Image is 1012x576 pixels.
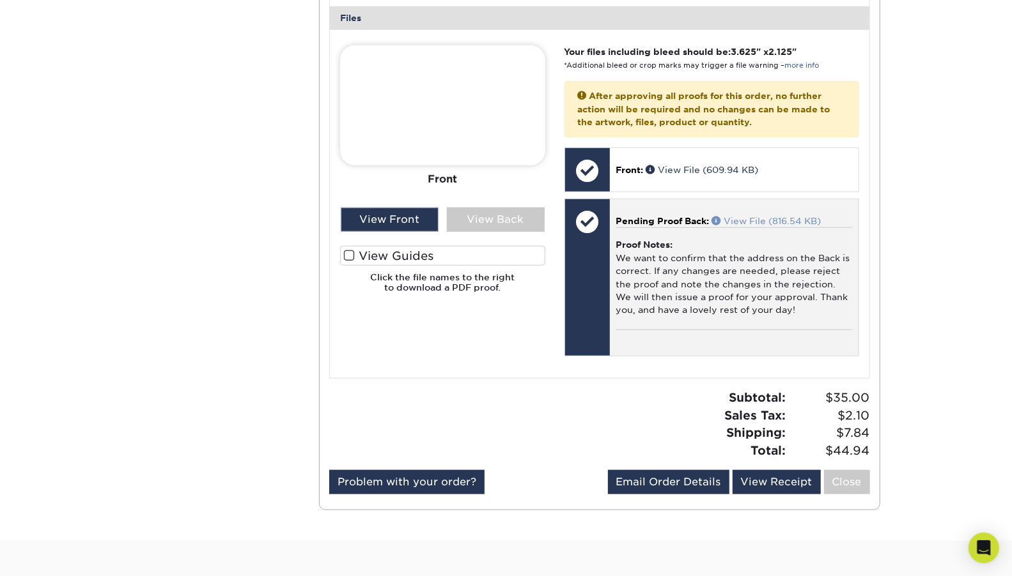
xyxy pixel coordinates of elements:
[751,443,786,457] strong: Total:
[646,165,759,175] a: View File (609.94 KB)
[729,390,786,404] strong: Subtotal:
[340,165,545,193] div: Front
[329,470,485,494] a: Problem with your order?
[447,208,545,232] div: View Back
[616,227,852,330] div: We want to confirm that the address on the Back is correct. If any changes are needed, please rej...
[969,533,999,563] div: Open Intercom Messenger
[824,470,870,494] a: Close
[733,470,821,494] a: View Receipt
[564,61,820,70] small: *Additional bleed or crop marks may trigger a file warning –
[785,61,820,70] a: more info
[790,407,870,425] span: $2.10
[340,246,545,266] label: View Guides
[769,47,793,57] span: 2.125
[616,165,644,175] span: Front:
[340,272,545,303] h6: Click the file names to the right to download a PDF proof.
[330,6,869,29] div: Files
[3,537,109,572] iframe: Google Customer Reviews
[725,408,786,422] strong: Sales Tax:
[790,442,870,460] span: $44.94
[616,216,710,226] span: Pending Proof Back:
[341,208,439,232] div: View Front
[712,216,821,226] a: View File (816.54 KB)
[731,47,757,57] span: 3.625
[790,389,870,407] span: $35.00
[564,47,797,57] strong: Your files including bleed should be: " x "
[608,470,729,494] a: Email Order Details
[578,91,830,127] strong: After approving all proofs for this order, no further action will be required and no changes can ...
[616,239,673,250] strong: Proof Notes:
[790,424,870,442] span: $7.84
[727,425,786,439] strong: Shipping:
